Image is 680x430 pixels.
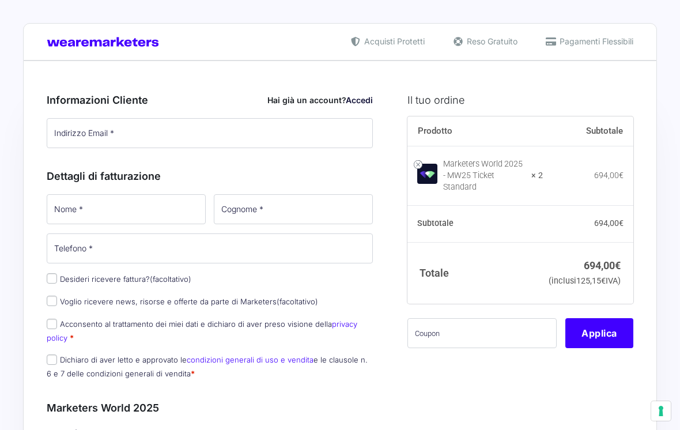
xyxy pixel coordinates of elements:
input: Cognome * [214,194,373,224]
input: Desideri ricevere fattura?(facoltativo) [47,273,57,284]
button: Le tue preferenze relative al consenso per le tecnologie di tracciamento [651,401,671,421]
label: Dichiaro di aver letto e approvato le e le clausole n. 6 e 7 delle condizioni generali di vendita [47,355,368,378]
h3: Dettagli di fatturazione [47,168,373,184]
span: € [619,218,624,228]
span: € [615,259,621,271]
input: Acconsento al trattamento dei miei dati e dichiaro di aver preso visione dellaprivacy policy [47,319,57,329]
th: Subtotale [543,116,633,146]
input: Dichiaro di aver letto e approvato lecondizioni generali di uso e venditae le clausole n. 6 e 7 d... [47,354,57,365]
input: Nome * [47,194,206,224]
label: Desideri ricevere fattura? [47,274,191,284]
small: (inclusi IVA) [549,276,621,286]
th: Totale [407,242,543,304]
input: Coupon [407,318,557,348]
a: Accedi [346,95,373,105]
bdi: 694,00 [594,218,624,228]
th: Subtotale [407,206,543,243]
span: Acquisti Protetti [361,35,425,47]
h3: Informazioni Cliente [47,92,373,108]
span: € [601,276,606,286]
span: (facoltativo) [150,274,191,284]
span: € [619,171,624,180]
button: Applica [565,318,633,348]
th: Prodotto [407,116,543,146]
strong: × 2 [531,170,543,182]
span: (facoltativo) [277,297,318,306]
div: Hai già un account? [267,94,373,106]
a: condizioni generali di uso e vendita [187,355,313,364]
div: Marketers World 2025 - MW25 Ticket Standard [443,159,524,193]
span: Pagamenti Flessibili [557,35,633,47]
bdi: 694,00 [594,171,624,180]
img: Marketers World 2025 - MW25 Ticket Standard [417,164,437,184]
span: Reso Gratuito [464,35,517,47]
label: Voglio ricevere news, risorse e offerte da parte di Marketers [47,297,318,306]
a: privacy policy [47,319,357,342]
span: 125,15 [576,276,606,286]
input: Voglio ricevere news, risorse e offerte da parte di Marketers(facoltativo) [47,296,57,306]
iframe: Customerly Messenger Launcher [9,385,44,420]
h3: Il tuo ordine [407,92,633,108]
input: Telefono * [47,233,373,263]
bdi: 694,00 [584,259,621,271]
h3: Marketers World 2025 [47,400,373,416]
input: Indirizzo Email * [47,118,373,148]
label: Acconsento al trattamento dei miei dati e dichiaro di aver preso visione della [47,319,357,342]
